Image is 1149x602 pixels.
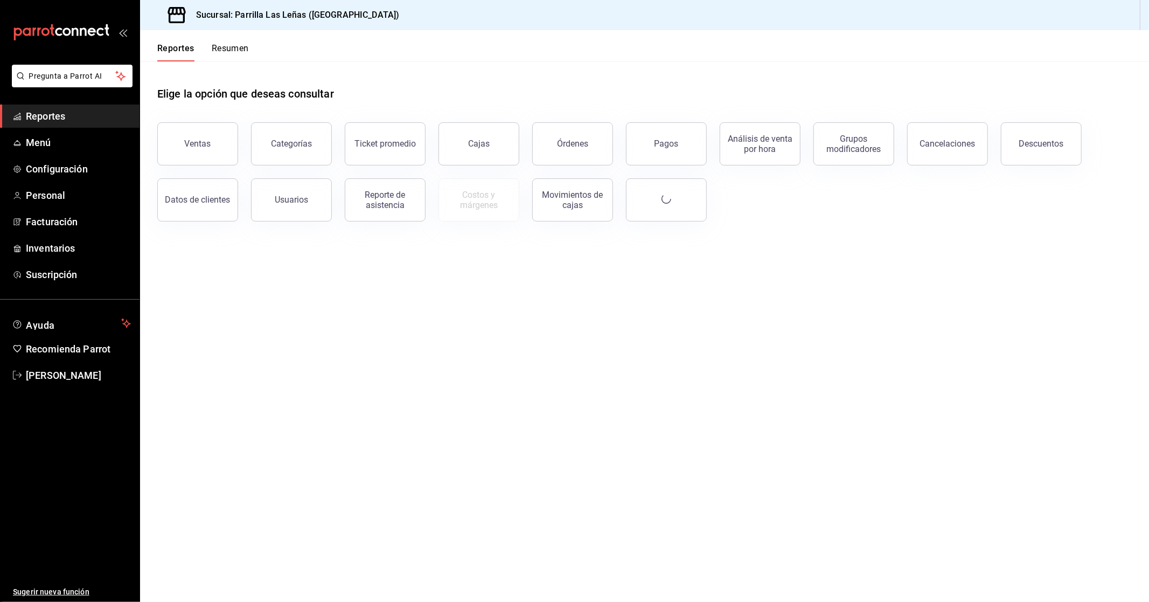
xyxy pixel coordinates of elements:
[13,586,131,598] span: Sugerir nueva función
[165,195,231,205] div: Datos de clientes
[185,139,211,149] div: Ventas
[157,178,238,222] button: Datos de clientes
[438,122,519,165] button: Cajas
[720,122,800,165] button: Análisis de venta por hora
[820,134,887,154] div: Grupos modificadores
[438,178,519,222] button: Contrata inventarios para ver este reporte
[26,317,117,330] span: Ayuda
[26,267,131,282] span: Suscripción
[1001,122,1082,165] button: Descuentos
[1019,139,1064,149] div: Descuentos
[354,139,416,149] div: Ticket promedio
[539,190,606,210] div: Movimientos de cajas
[345,178,426,222] button: Reporte de asistencia
[157,43,194,61] button: Reportes
[157,43,249,61] div: navigation tabs
[212,43,249,61] button: Resumen
[557,139,588,149] div: Órdenes
[26,109,131,123] span: Reportes
[654,139,679,149] div: Pagos
[345,122,426,165] button: Ticket promedio
[26,342,131,356] span: Recomienda Parrot
[26,368,131,383] span: [PERSON_NAME]
[187,9,399,22] h3: Sucursal: Parrilla Las Leñas ([GEOGRAPHIC_DATA])
[26,188,131,203] span: Personal
[26,162,131,176] span: Configuración
[12,65,133,87] button: Pregunta a Parrot AI
[251,122,332,165] button: Categorías
[275,195,308,205] div: Usuarios
[532,122,613,165] button: Órdenes
[119,28,127,37] button: open_drawer_menu
[157,86,334,102] h1: Elige la opción que deseas consultar
[26,214,131,229] span: Facturación
[26,135,131,150] span: Menú
[813,122,894,165] button: Grupos modificadores
[445,190,512,210] div: Costos y márgenes
[626,122,707,165] button: Pagos
[352,190,419,210] div: Reporte de asistencia
[468,139,490,149] div: Cajas
[251,178,332,222] button: Usuarios
[532,178,613,222] button: Movimientos de cajas
[29,71,116,82] span: Pregunta a Parrot AI
[8,78,133,89] a: Pregunta a Parrot AI
[157,122,238,165] button: Ventas
[271,139,312,149] div: Categorías
[920,139,976,149] div: Cancelaciones
[727,134,793,154] div: Análisis de venta por hora
[26,241,131,255] span: Inventarios
[907,122,988,165] button: Cancelaciones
